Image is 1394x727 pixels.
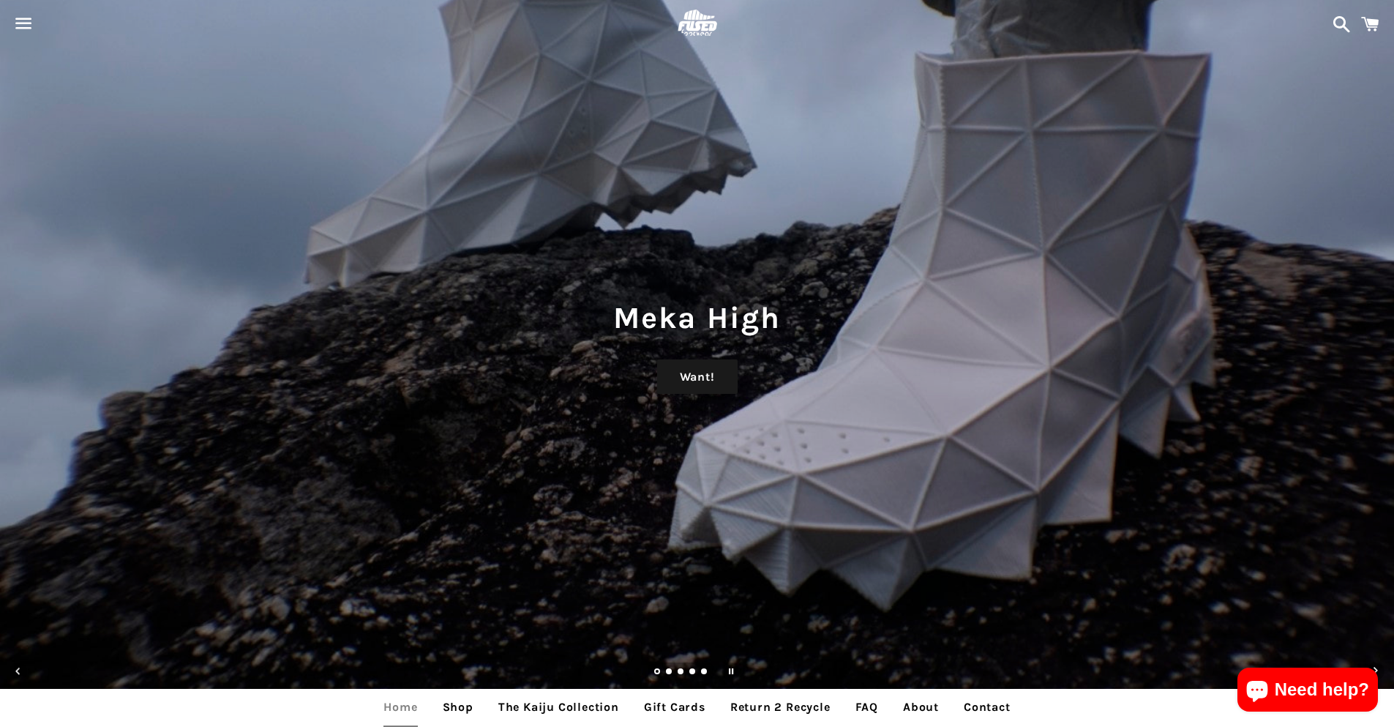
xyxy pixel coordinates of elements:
a: Contact [953,689,1022,726]
h1: Meka High [15,297,1379,339]
button: Next slide [1360,655,1392,687]
a: Load slide 3 [678,669,685,676]
a: Load slide 5 [701,669,708,676]
a: Load slide 2 [666,669,673,676]
inbox-online-store-chat: Shopify online store chat [1233,668,1382,715]
a: Slide 1, current [654,669,662,676]
a: FAQ [844,689,889,726]
a: Load slide 4 [689,669,697,676]
a: Want! [657,359,738,395]
a: The Kaiju Collection [487,689,630,726]
a: About [892,689,950,726]
a: Home [372,689,428,726]
button: Pause slideshow [715,655,747,687]
a: Gift Cards [633,689,716,726]
button: Previous slide [2,655,34,687]
a: Shop [432,689,484,726]
a: Return 2 Recycle [719,689,842,726]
